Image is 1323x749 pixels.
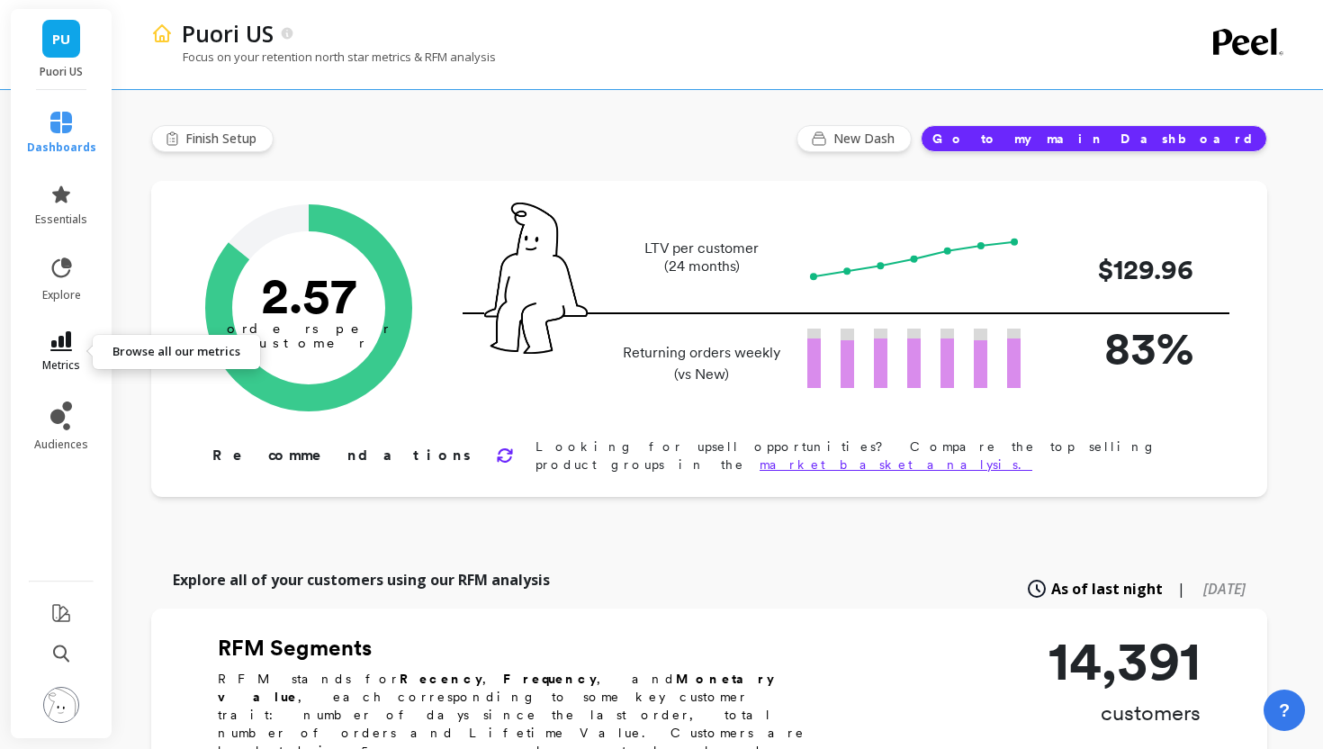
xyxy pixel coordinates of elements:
img: header icon [151,23,173,44]
p: 14,391 [1048,634,1201,688]
p: Puori US [29,65,94,79]
span: [DATE] [1203,579,1246,599]
button: ? [1264,690,1305,731]
tspan: customer [252,335,366,351]
p: Looking for upsell opportunities? Compare the top selling product groups in the [535,438,1210,474]
button: Finish Setup [151,125,274,152]
b: Recency [400,672,482,686]
img: pal seatted on line [484,203,588,354]
span: metrics [42,358,80,373]
img: profile picture [43,687,79,723]
p: customers [1048,699,1201,727]
p: Recommendations [212,445,474,466]
p: 83% [1049,314,1193,382]
span: essentials [35,212,87,227]
button: New Dash [796,125,912,152]
p: Puori US [182,18,274,49]
a: market basket analysis. [760,457,1032,472]
p: LTV per customer (24 months) [617,239,786,275]
p: $129.96 [1049,249,1193,290]
span: explore [42,288,81,302]
button: Go to my main Dashboard [921,125,1267,152]
span: New Dash [833,130,900,148]
span: dashboards [27,140,96,155]
span: As of last night [1051,578,1163,600]
b: Frequency [503,672,597,686]
span: Finish Setup [185,130,262,148]
text: 2.57 [261,266,356,325]
span: audiences [34,438,88,452]
span: | [1177,578,1185,600]
span: ? [1279,698,1290,723]
span: PU [52,29,70,50]
p: Explore all of your customers using our RFM analysis [173,569,550,591]
tspan: orders per [227,320,391,337]
h2: RFM Segments [218,634,830,663]
p: Focus on your retention north star metrics & RFM analysis [151,49,496,65]
p: Returning orders weekly (vs New) [617,342,786,385]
